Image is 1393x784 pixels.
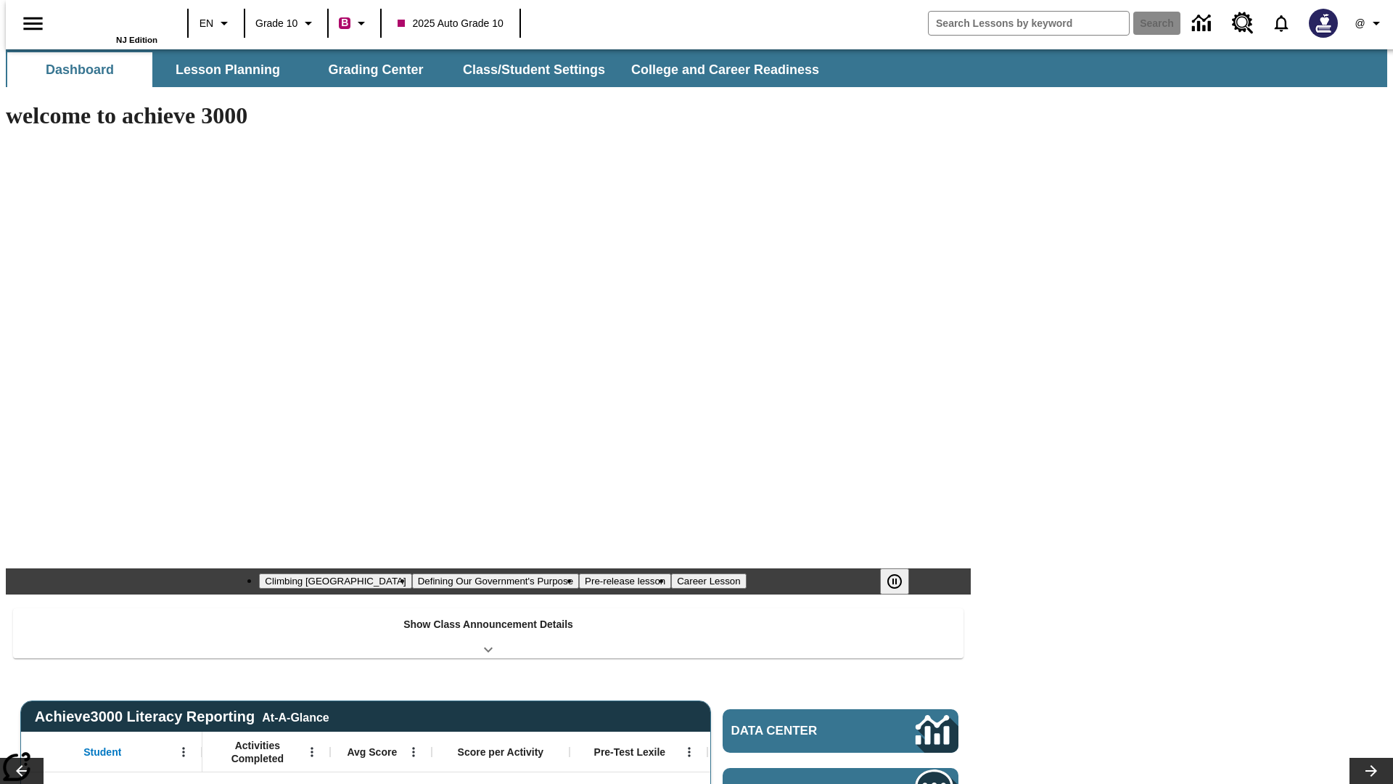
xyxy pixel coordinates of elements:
[347,746,397,759] span: Avg Score
[880,568,909,595] button: Pause
[83,746,121,759] span: Student
[193,10,239,36] button: Language: EN, Select a language
[200,16,213,31] span: EN
[880,568,924,595] div: Pause
[412,573,579,589] button: Slide 2 Defining Our Government's Purpose
[63,5,157,44] div: Home
[255,16,297,31] span: Grade 10
[1349,758,1393,784] button: Lesson carousel, Next
[723,709,958,753] a: Data Center
[1347,10,1393,36] button: Profile/Settings
[250,10,323,36] button: Grade: Grade 10, Select a grade
[1183,4,1223,44] a: Data Center
[6,102,971,129] h1: welcome to achieve 3000
[303,52,448,87] button: Grading Center
[259,573,411,589] button: Slide 1 Climbing Mount Tai
[1309,9,1338,38] img: Avatar
[458,746,544,759] span: Score per Activity
[1223,4,1262,43] a: Resource Center, Will open in new tab
[341,14,348,32] span: B
[6,49,1387,87] div: SubNavbar
[12,2,54,45] button: Open side menu
[579,573,671,589] button: Slide 3 Pre-release lesson
[7,52,152,87] button: Dashboard
[155,52,300,87] button: Lesson Planning
[451,52,617,87] button: Class/Student Settings
[13,608,963,658] div: Show Class Announcement Details
[210,739,305,765] span: Activities Completed
[1300,4,1347,42] button: Select a new avatar
[671,573,746,589] button: Slide 4 Career Lesson
[173,741,194,763] button: Open Menu
[731,724,867,738] span: Data Center
[63,7,157,36] a: Home
[594,746,666,759] span: Pre-Test Lexile
[262,709,329,724] div: At-A-Glance
[301,741,323,763] button: Open Menu
[6,52,832,87] div: SubNavbar
[35,709,329,725] span: Achieve3000 Literacy Reporting
[333,10,376,36] button: Boost Class color is violet red. Change class color
[116,36,157,44] span: NJ Edition
[403,617,573,632] p: Show Class Announcement Details
[398,16,503,31] span: 2025 Auto Grade 10
[678,741,700,763] button: Open Menu
[403,741,424,763] button: Open Menu
[620,52,831,87] button: College and Career Readiness
[1262,4,1300,42] a: Notifications
[929,12,1129,35] input: search field
[1355,16,1365,31] span: @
